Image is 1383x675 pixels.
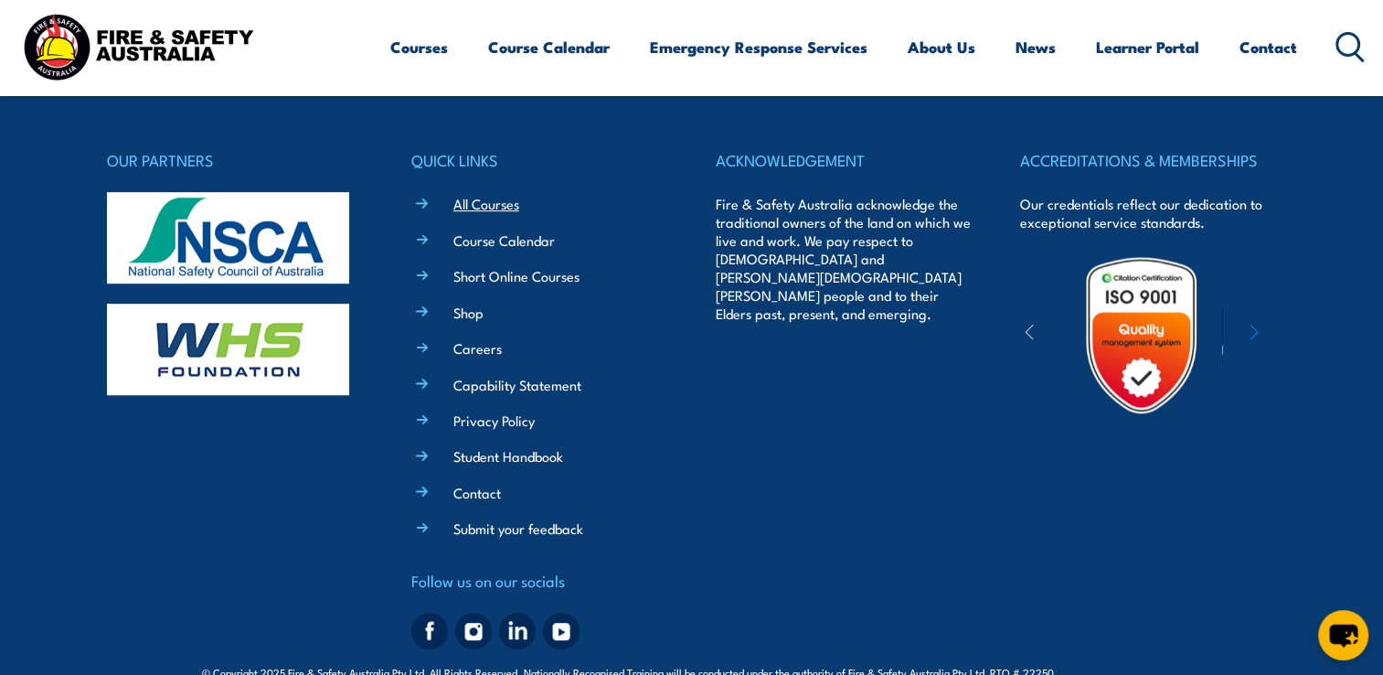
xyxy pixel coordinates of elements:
[390,23,448,71] a: Courses
[453,230,555,250] a: Course Calendar
[107,147,363,173] h4: OUR PARTNERS
[453,411,535,430] a: Privacy Policy
[488,23,610,71] a: Course Calendar
[716,195,972,323] p: Fire & Safety Australia acknowledge the traditional owners of the land on which we live and work....
[453,519,583,538] a: Submit your feedback
[1096,23,1199,71] a: Learner Portal
[716,147,972,173] h4: ACKNOWLEDGEMENT
[1318,610,1368,660] button: chat-button
[453,303,484,322] a: Shop
[1016,23,1056,71] a: News
[908,23,975,71] a: About Us
[453,266,580,285] a: Short Online Courses
[1020,195,1276,231] p: Our credentials reflect our dedication to exceptional service standards.
[411,147,667,173] h4: QUICK LINKS
[453,446,563,466] a: Student Handbook
[453,194,519,213] a: All Courses
[1020,147,1276,173] h4: ACCREDITATIONS & MEMBERSHIPS
[107,192,349,284] img: nsca-logo-footer
[1061,255,1221,415] img: Untitled design (19)
[453,338,502,358] a: Careers
[453,483,501,502] a: Contact
[411,568,667,594] h4: Follow us on our socials
[1222,304,1381,367] img: ewpa-logo
[650,23,867,71] a: Emergency Response Services
[107,304,349,395] img: whs-logo-footer
[453,375,581,394] a: Capability Statement
[1239,23,1297,71] a: Contact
